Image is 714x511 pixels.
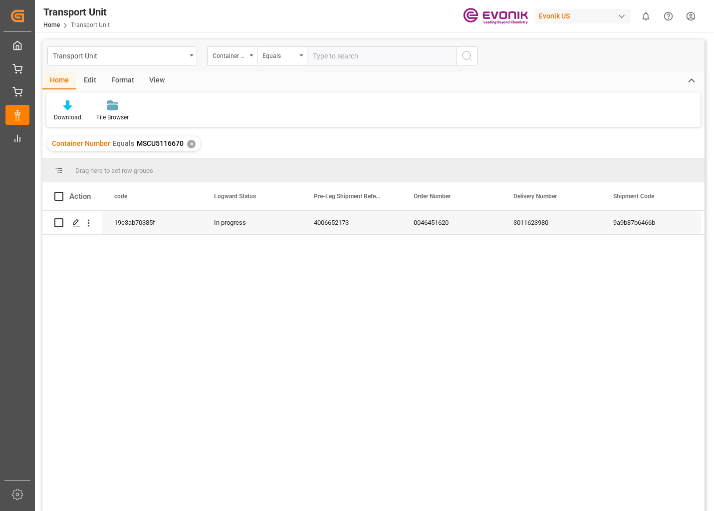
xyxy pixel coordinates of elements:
div: Download [54,113,81,122]
div: Format [104,72,142,89]
div: In progress [202,211,302,234]
div: 4006652173 [302,211,402,234]
div: 19e3ab70385f [102,211,202,234]
span: Shipment Code [613,193,654,200]
button: search button [457,46,477,65]
button: open menu [207,46,257,65]
span: code [114,193,127,200]
span: MSCU5116670 [137,139,184,147]
a: Home [43,21,60,28]
button: open menu [47,46,197,65]
button: Evonik US [535,6,635,25]
div: Press SPACE to select this row. [42,211,102,235]
img: Evonik-brand-mark-Deep-Purple-RGB.jpeg_1700498283.jpeg [463,7,528,25]
span: Logward Status [214,193,256,200]
span: Equals [113,139,134,147]
div: Evonik US [535,9,631,23]
button: open menu [257,46,307,65]
div: Home [42,72,76,89]
div: Equals [262,49,296,60]
div: ✕ [187,140,196,148]
div: Container Number [213,49,246,60]
div: 9a9b87b6466b [601,211,701,234]
span: Pre-Leg Shipment Reference Evonik [314,193,381,200]
span: Order Number [414,193,451,200]
button: show 0 new notifications [635,5,657,27]
div: Action [69,192,91,201]
div: Transport Unit [53,49,186,61]
div: File Browser [96,113,129,122]
div: Edit [76,72,104,89]
button: Help Center [657,5,680,27]
span: Container Number [52,139,110,147]
div: Transport Unit [43,4,110,19]
div: View [142,72,172,89]
input: Type to search [307,46,457,65]
div: 0046451620 [402,211,501,234]
span: Drag here to set row groups [75,167,153,174]
div: 3011623980 [501,211,601,234]
span: Delivery Number [513,193,557,200]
